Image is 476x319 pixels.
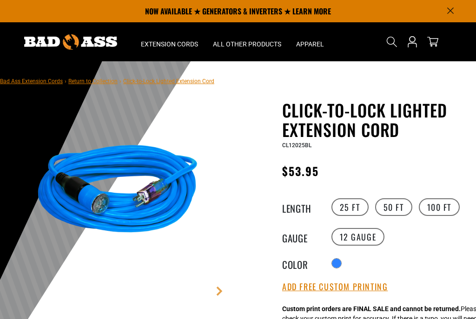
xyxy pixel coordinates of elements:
[141,40,198,48] span: Extension Cords
[68,78,118,85] a: Return to Collection
[289,22,331,61] summary: Apparel
[419,198,460,216] label: 100 FT
[282,257,329,269] legend: Color
[331,198,369,216] label: 25 FT
[65,78,66,85] span: ›
[205,22,289,61] summary: All Other Products
[215,286,224,296] a: Next
[282,305,461,312] strong: Custom print orders are FINAL SALE and cannot be returned.
[384,34,399,49] summary: Search
[282,282,388,292] button: Add Free Custom Printing
[282,100,469,139] h1: Click-to-Lock Lighted Extension Cord
[24,34,117,50] img: Bad Ass Extension Cords
[282,201,329,213] legend: Length
[123,78,214,85] span: Click-to-Lock Lighted Extension Cord
[27,102,208,283] img: blue
[375,198,412,216] label: 50 FT
[282,142,311,149] span: CL12025BL
[208,102,389,283] img: yellow
[133,22,205,61] summary: Extension Cords
[119,78,121,85] span: ›
[282,163,319,179] span: $53.95
[282,231,329,243] legend: Gauge
[331,228,385,246] label: 12 Gauge
[213,40,281,48] span: All Other Products
[296,40,324,48] span: Apparel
